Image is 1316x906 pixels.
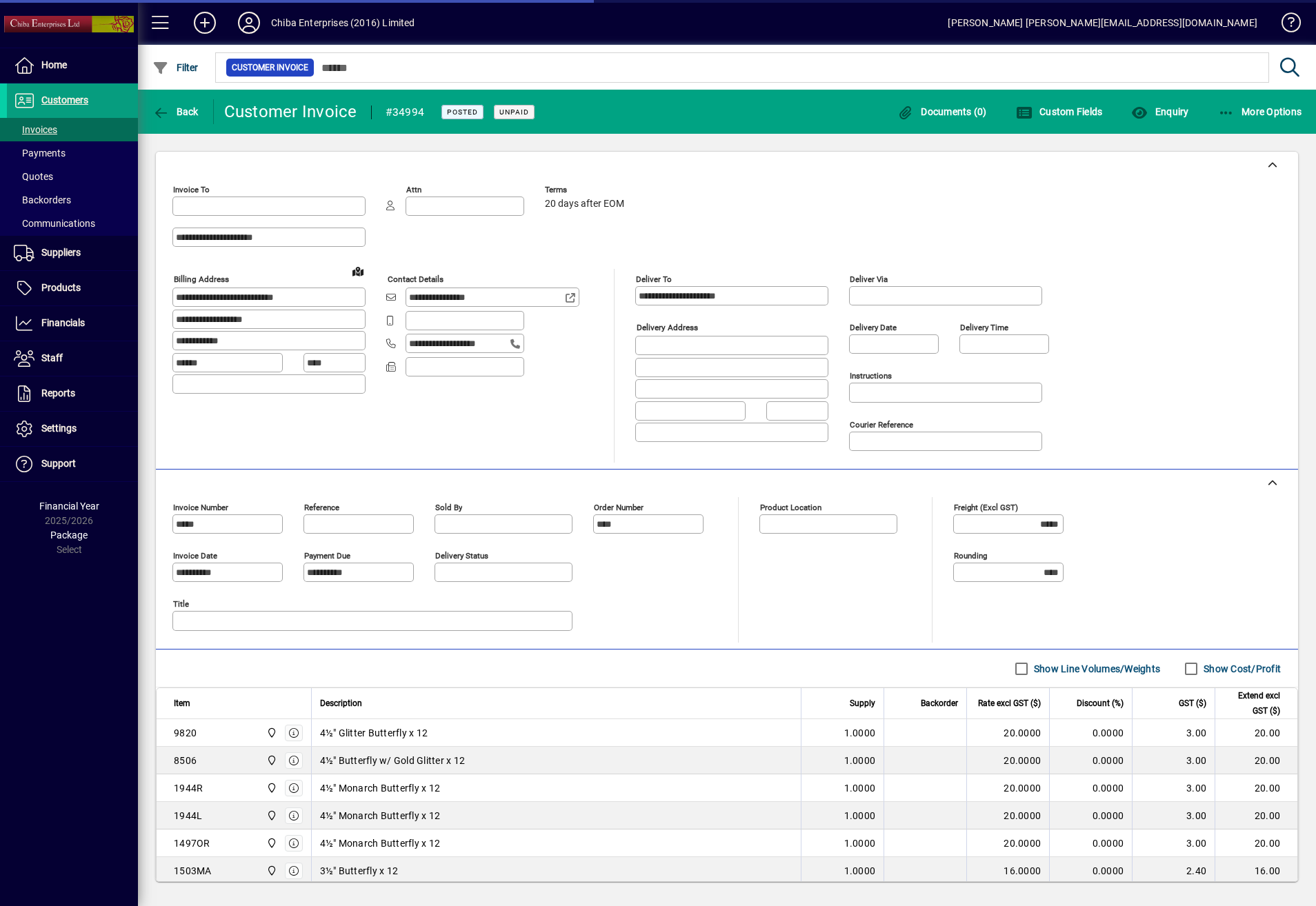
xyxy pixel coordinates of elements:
[850,696,875,711] span: Supply
[850,371,892,381] mat-label: Instructions
[975,809,1041,823] div: 20.0000
[7,236,138,270] a: Suppliers
[224,101,357,123] div: Customer Invoice
[41,352,63,363] span: Staff
[975,754,1041,767] div: 20.0000
[954,551,987,561] mat-label: Rounding
[1049,802,1132,829] td: 0.0000
[1049,774,1132,802] td: 0.0000
[41,94,88,105] span: Customers
[41,282,81,293] span: Products
[386,101,425,123] div: #34994
[1077,696,1124,711] span: Discount (%)
[636,274,672,284] mat-label: Deliver To
[844,754,876,767] span: 1.0000
[960,323,1008,332] mat-label: Delivery time
[975,726,1041,740] div: 20.0000
[545,185,628,194] span: Terms
[844,726,876,740] span: 1.0000
[7,271,138,305] a: Products
[41,247,81,258] span: Suppliers
[7,447,138,481] a: Support
[1049,747,1132,774] td: 0.0000
[1049,719,1132,747] td: 0.0000
[7,118,138,141] a: Invoices
[7,141,138,165] a: Payments
[14,171,53,182] span: Quotes
[1131,106,1188,117] span: Enquiry
[844,864,876,878] span: 1.0000
[41,458,76,469] span: Support
[545,199,624,210] span: 20 days after EOM
[850,274,888,284] mat-label: Deliver via
[174,696,190,711] span: Item
[978,696,1041,711] span: Rate excl GST ($)
[14,218,95,229] span: Communications
[320,754,466,767] span: 4½" Butterfly w/ Gold Glitter x 12
[447,108,478,117] span: Posted
[320,809,441,823] span: 4½" Monarch Butterfly x 12
[1201,662,1281,676] label: Show Cost/Profit
[1016,106,1103,117] span: Custom Fields
[232,61,308,74] span: Customer Invoice
[320,696,362,711] span: Description
[954,503,1018,512] mat-label: Freight (excl GST)
[499,108,529,117] span: Unpaid
[174,754,197,767] div: 8506
[14,194,71,205] span: Backorders
[760,503,821,512] mat-label: Product location
[149,55,202,80] button: Filter
[1218,106,1302,117] span: More Options
[1132,774,1215,802] td: 3.00
[50,530,88,541] span: Package
[173,185,210,194] mat-label: Invoice To
[174,809,202,823] div: 1944L
[41,423,77,434] span: Settings
[1215,857,1297,885] td: 16.00
[1179,696,1206,711] span: GST ($)
[14,148,66,159] span: Payments
[975,864,1041,878] div: 16.0000
[173,551,217,561] mat-label: Invoice date
[39,501,99,512] span: Financial Year
[1215,774,1297,802] td: 20.00
[975,836,1041,850] div: 20.0000
[304,503,339,512] mat-label: Reference
[320,864,399,878] span: 3½" Butterfly x 12
[1031,662,1160,676] label: Show Line Volumes/Weights
[149,99,202,124] button: Back
[174,836,210,850] div: 1497OR
[435,503,462,512] mat-label: Sold by
[844,809,876,823] span: 1.0000
[1132,829,1215,857] td: 3.00
[948,12,1257,34] div: [PERSON_NAME] [PERSON_NAME][EMAIL_ADDRESS][DOMAIN_NAME]
[173,599,189,609] mat-label: Title
[320,781,441,795] span: 4½" Monarch Butterfly x 12
[1215,829,1297,857] td: 20.00
[1132,857,1215,885] td: 2.40
[894,99,990,124] button: Documents (0)
[174,726,197,740] div: 9820
[1224,688,1280,718] span: Extend excl GST ($)
[850,420,913,430] mat-label: Courier Reference
[138,99,214,124] app-page-header-button: Back
[921,696,958,711] span: Backorder
[7,165,138,188] a: Quotes
[320,726,428,740] span: 4½" Glitter Butterfly x 12
[271,12,415,34] div: Chiba Enterprises (2016) Limited
[594,503,644,512] mat-label: Order number
[347,260,369,282] a: View on map
[897,106,987,117] span: Documents (0)
[1132,802,1215,829] td: 3.00
[7,306,138,341] a: Financials
[183,10,227,35] button: Add
[14,124,57,135] span: Invoices
[844,781,876,795] span: 1.0000
[1013,99,1106,124] button: Custom Fields
[7,412,138,446] a: Settings
[1215,747,1297,774] td: 20.00
[152,62,199,73] span: Filter
[7,341,138,376] a: Staff
[304,551,350,561] mat-label: Payment due
[435,551,488,561] mat-label: Delivery status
